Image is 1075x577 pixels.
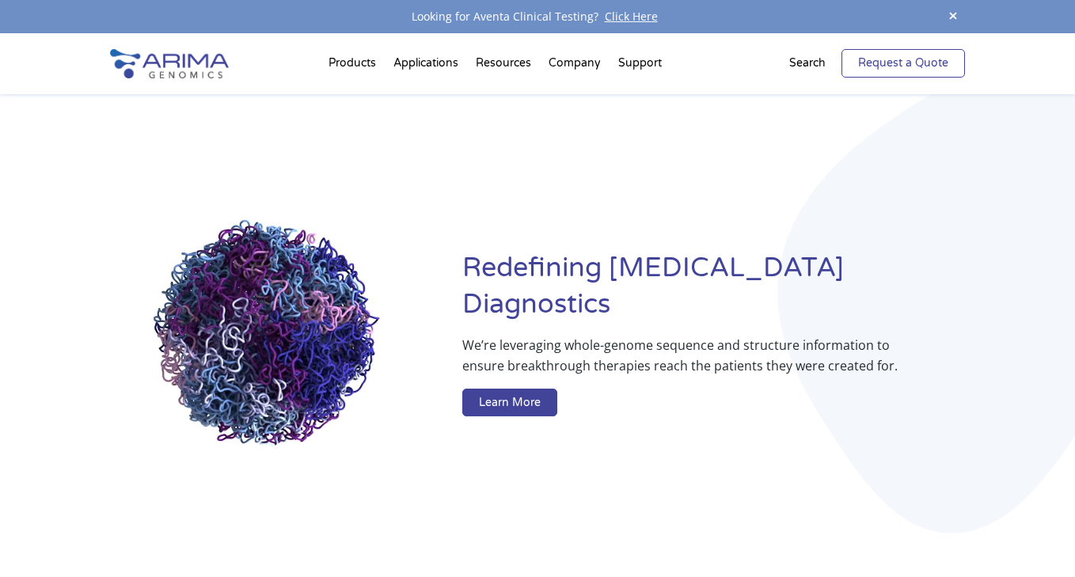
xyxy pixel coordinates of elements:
[110,49,229,78] img: Arima-Genomics-logo
[462,389,557,417] a: Learn More
[462,335,902,389] p: We’re leveraging whole-genome sequence and structure information to ensure breakthrough therapies...
[110,6,965,27] div: Looking for Aventa Clinical Testing?
[996,501,1075,577] iframe: Chat Widget
[462,250,965,335] h1: Redefining [MEDICAL_DATA] Diagnostics
[789,53,826,74] p: Search
[841,49,965,78] a: Request a Quote
[996,501,1075,577] div: Widget de chat
[598,9,664,24] a: Click Here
